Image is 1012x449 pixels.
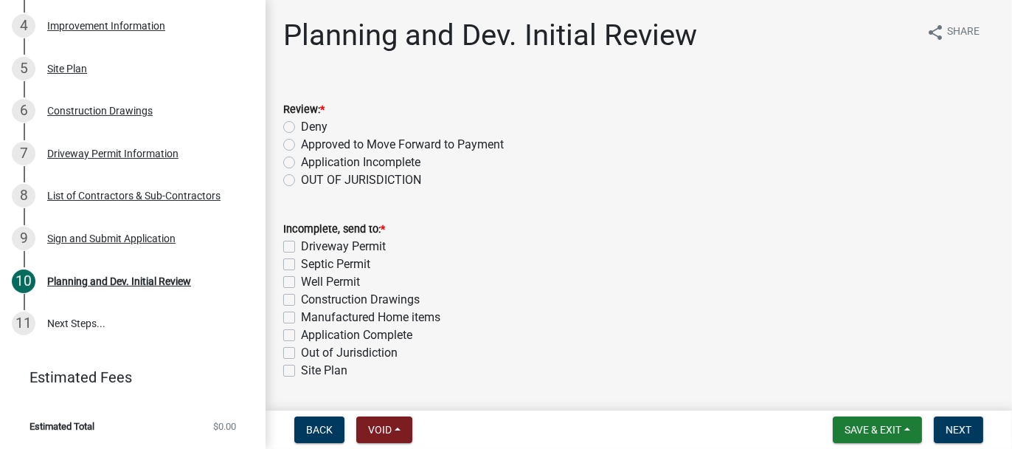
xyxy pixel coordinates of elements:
div: Site Plan [47,64,87,74]
label: Manufactured Home items [301,309,440,326]
div: Construction Drawings [47,106,153,116]
button: Save & Exit [833,417,922,443]
label: Driveway Permit [301,238,386,256]
div: Sign and Submit Application [47,233,176,244]
label: Site Plan [301,362,347,380]
div: Improvement Information [47,21,165,31]
span: $0.00 [213,422,236,431]
div: 8 [12,184,35,208]
i: share [926,24,944,41]
div: List of Contractors & Sub-Contractors [47,191,221,201]
label: Construction Drawings [301,291,420,309]
label: Incomplete, send to: [283,224,385,235]
div: 10 [12,270,35,293]
div: 7 [12,142,35,165]
label: Application Incomplete [301,154,420,171]
div: 9 [12,227,35,250]
span: Back [306,424,333,436]
a: Estimated Fees [12,363,242,392]
label: Out of Jurisdiction [301,344,398,362]
label: Application Complete [301,326,412,344]
button: Void [356,417,412,443]
span: Estimated Total [30,422,94,431]
button: Next [934,417,983,443]
label: Well Permit [301,273,360,291]
span: Share [947,24,980,41]
button: Back [294,417,344,443]
span: Next [946,424,971,436]
div: Driveway Permit Information [47,148,179,159]
label: Review: [283,105,325,115]
div: 5 [12,57,35,80]
div: 4 [12,14,35,38]
button: shareShare [915,18,991,47]
label: OUT OF JURISDICTION [301,171,421,189]
div: 6 [12,99,35,123]
div: 11 [12,312,35,335]
label: Approved to Move Forward to Payment [301,136,504,154]
h1: Planning and Dev. Initial Review [283,18,697,53]
div: Planning and Dev. Initial Review [47,276,191,287]
span: Void [368,424,392,436]
label: Deny [301,118,327,136]
span: Save & Exit [845,424,901,436]
label: Septic Permit [301,256,370,273]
